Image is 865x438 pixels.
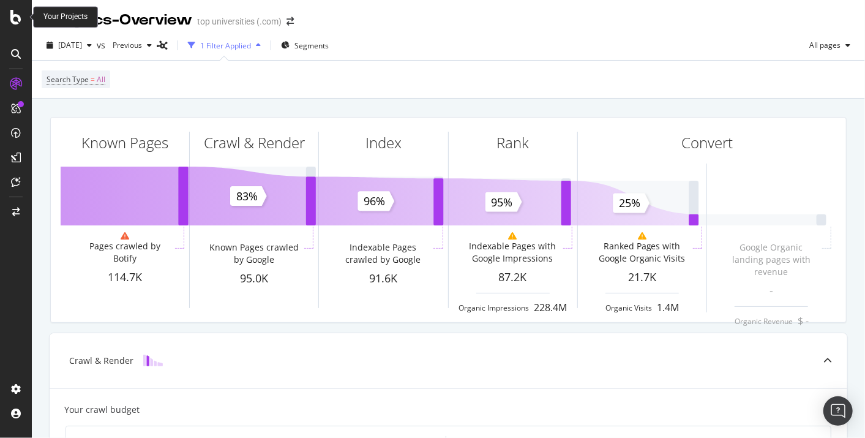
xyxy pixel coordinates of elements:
div: Crawl & Render [204,132,305,153]
span: Search Type [47,74,89,85]
div: Index [365,132,402,153]
div: 95.0K [190,271,318,287]
button: [DATE] [42,36,97,55]
button: Segments [276,36,334,55]
div: Rank [496,132,529,153]
span: = [91,74,95,85]
div: 114.7K [61,270,189,285]
span: All pages [804,40,841,50]
span: Segments [294,40,329,51]
img: block-icon [143,355,163,366]
span: 2025 Aug. 30th [58,40,82,50]
span: vs [97,39,108,51]
span: Previous [108,40,142,50]
div: 91.6K [319,271,447,287]
div: Open Intercom Messenger [823,396,853,426]
div: 1 Filter Applied [200,40,251,51]
span: All [97,71,105,88]
div: 87.2K [449,270,577,285]
div: Organic Impressions [459,303,529,313]
div: Known Pages [81,132,168,153]
div: Your Projects [43,12,88,22]
div: arrow-right-arrow-left [286,17,294,26]
div: Your crawl budget [64,404,140,416]
button: All pages [804,36,855,55]
div: Pages crawled by Botify [77,240,173,265]
div: Known Pages crawled by Google [206,241,302,266]
div: Indexable Pages crawled by Google [335,241,431,266]
div: top universities (.com) [197,15,282,28]
div: Analytics - Overview [42,10,192,31]
button: 1 Filter Applied [183,36,266,55]
div: 228.4M [534,301,567,315]
div: Indexable Pages with Google Impressions [465,240,561,265]
button: Previous [108,36,157,55]
div: Crawl & Render [69,355,133,367]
